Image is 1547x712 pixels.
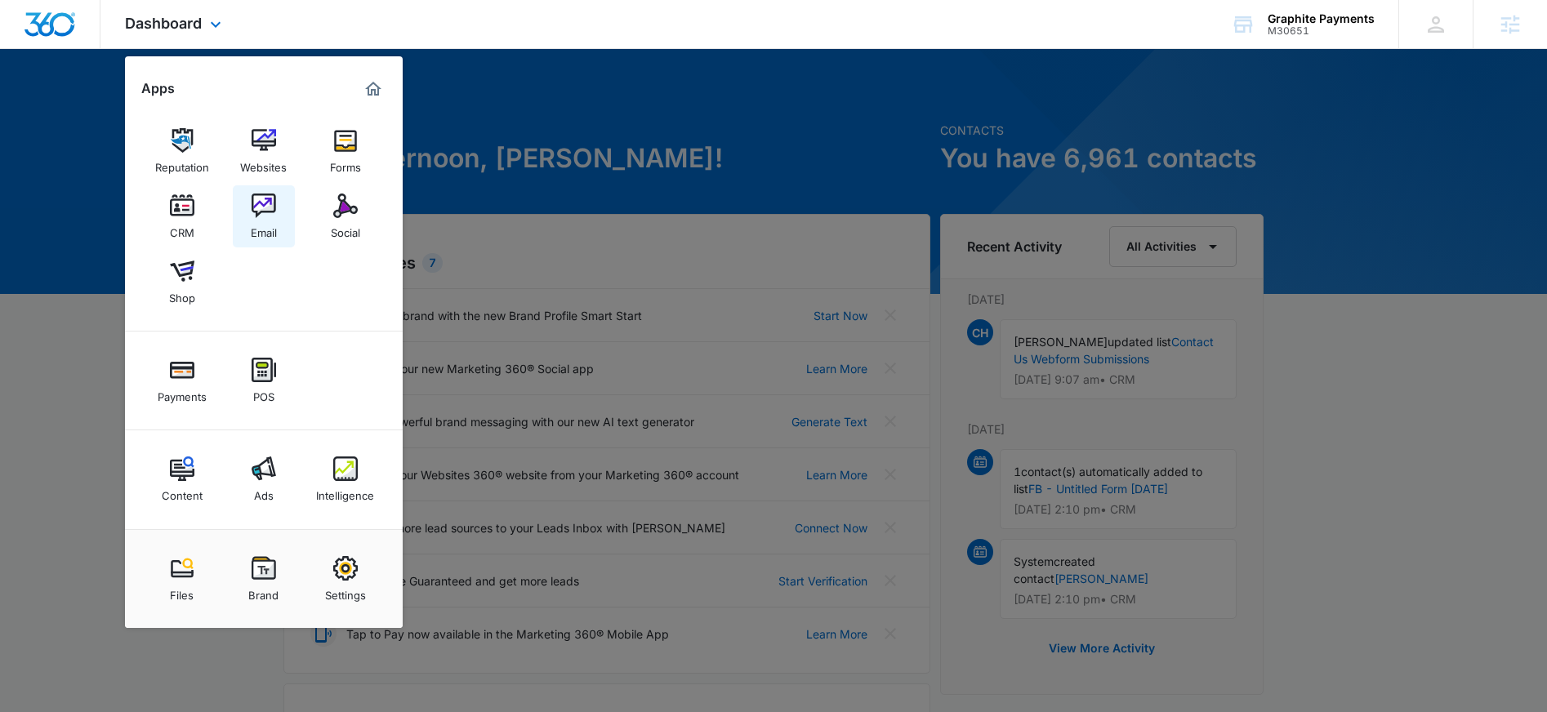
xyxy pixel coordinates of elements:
[151,251,213,313] a: Shop
[314,120,377,182] a: Forms
[141,81,175,96] h2: Apps
[330,153,361,174] div: Forms
[314,548,377,610] a: Settings
[254,481,274,502] div: Ads
[233,448,295,510] a: Ads
[253,382,274,403] div: POS
[151,349,213,412] a: Payments
[233,185,295,247] a: Email
[169,283,195,305] div: Shop
[170,218,194,239] div: CRM
[233,548,295,610] a: Brand
[314,448,377,510] a: Intelligence
[360,76,386,102] a: Marketing 360® Dashboard
[155,153,209,174] div: Reputation
[233,120,295,182] a: Websites
[314,185,377,247] a: Social
[151,548,213,610] a: Files
[331,218,360,239] div: Social
[316,481,374,502] div: Intelligence
[170,581,194,602] div: Files
[325,581,366,602] div: Settings
[158,382,207,403] div: Payments
[233,349,295,412] a: POS
[151,448,213,510] a: Content
[151,120,213,182] a: Reputation
[248,581,279,602] div: Brand
[240,153,287,174] div: Websites
[151,185,213,247] a: CRM
[1268,12,1375,25] div: account name
[162,481,203,502] div: Content
[1268,25,1375,37] div: account id
[125,15,202,32] span: Dashboard
[251,218,277,239] div: Email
